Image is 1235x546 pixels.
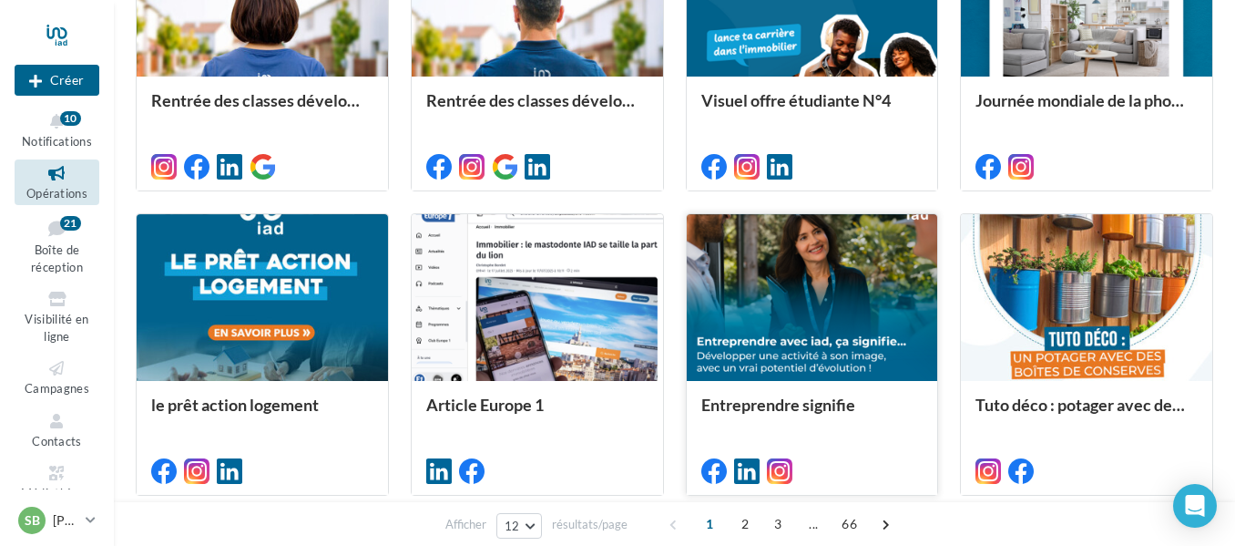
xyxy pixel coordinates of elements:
[701,91,924,128] div: Visuel offre étudiante N°4
[975,396,1198,432] div: Tuto déco : potager avec des boites de conserves
[15,355,99,399] a: Campagnes
[15,503,99,538] a: Sb [PERSON_NAME]
[15,65,99,96] div: Nouvelle campagne
[60,111,81,126] div: 10
[552,516,628,533] span: résultats/page
[15,212,99,279] a: Boîte de réception21
[32,434,82,448] span: Contacts
[695,510,724,539] span: 1
[22,134,92,149] span: Notifications
[15,407,99,452] a: Contacts
[445,516,486,533] span: Afficher
[26,186,87,201] span: Opérations
[25,312,88,344] span: Visibilité en ligne
[426,396,648,432] div: Article Europe 1
[505,519,520,533] span: 12
[15,459,99,504] a: Médiathèque
[15,65,99,96] button: Créer
[21,486,94,500] span: Médiathèque
[25,511,40,530] span: Sb
[834,510,864,539] span: 66
[60,216,81,231] div: 21
[15,160,99,204] a: Opérations
[25,381,89,396] span: Campagnes
[763,510,792,539] span: 3
[799,510,828,539] span: ...
[496,513,543,539] button: 12
[426,91,648,128] div: Rentrée des classes développement (conseiller)
[730,510,760,539] span: 2
[151,396,373,432] div: le prêt action logement
[15,108,99,152] button: Notifications 10
[1173,484,1217,528] div: Open Intercom Messenger
[151,91,373,128] div: Rentrée des classes développement (conseillère)
[701,396,924,432] div: Entreprendre signifie
[31,242,83,274] span: Boîte de réception
[53,511,78,530] p: [PERSON_NAME]
[15,285,99,347] a: Visibilité en ligne
[975,91,1198,128] div: Journée mondiale de la photographie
